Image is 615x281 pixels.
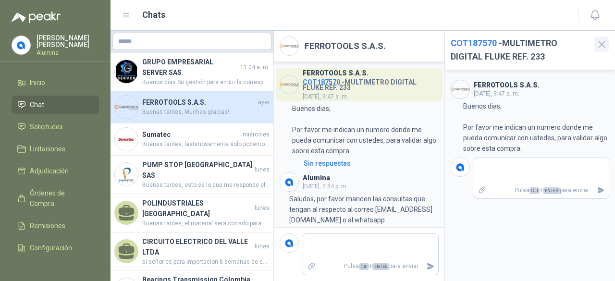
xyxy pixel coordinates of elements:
span: lunes [255,204,270,213]
span: Buenas tardes, el material será cortado para hacer piezas que sostengan los perfiles de aluminio ... [142,219,270,228]
img: Company Logo [280,173,298,191]
span: Chat [30,99,44,110]
a: Inicio [12,73,99,92]
a: POLINDUSTRIALES [GEOGRAPHIC_DATA]lunesBuenas tardes, el material será cortado para hacer piezas q... [111,194,273,232]
h4: POLINDUSTRIALES [GEOGRAPHIC_DATA] [142,198,253,219]
a: Órdenes de Compra [12,184,99,213]
button: Enviar [422,258,438,275]
img: Company Logo [451,80,469,98]
span: Adjudicación [30,166,69,176]
p: Pulsa + para enviar [490,182,593,199]
span: Buenos días Su gestión para emitir la correspondiente facturación electrónica, para la entrega re... [142,78,270,87]
span: Ctrl [359,263,369,270]
span: Buenas tardes, Muchas gracias! [142,108,270,117]
h2: - MULTIMETRO DIGITAL FLUKE REF. 233 [451,37,589,64]
a: Sin respuestas [302,158,439,169]
span: Ctrl [529,187,540,194]
span: Licitaciones [30,144,65,154]
h4: PUMP STOP [GEOGRAPHIC_DATA] SAS [142,159,253,181]
span: si señor es para importacion 8 semanas de entrega [142,257,270,267]
h4: GRUPO EMPRESARIAL SERVER SAS [142,57,238,78]
h4: - MULTIMETRO DIGITAL FLUKE REF. 233 [303,76,439,90]
p: [PERSON_NAME] [PERSON_NAME] [37,35,99,48]
a: Adjudicación [12,162,99,180]
div: Sin respuestas [304,158,351,169]
h4: FERROTOOLS S.A.S. [142,97,256,108]
p: Buenos dias; Por favor me indican un numero donde me pueda ocmunicar con ustedes, para validar al... [463,101,609,154]
img: Company Logo [451,158,469,176]
span: Buenas tardes, esto es lo que me responde el area de mantenimiento con respecto a esta solcitud: ... [142,181,270,190]
span: miércoles [243,130,270,139]
label: Adjuntar archivos [303,258,320,275]
p: Buenos dias; Por favor me indican un numero donde me pueda ocmunicar con ustedes, para validar al... [292,103,438,156]
a: Remisiones [12,217,99,235]
h3: Alumina [303,175,330,181]
span: Inicio [30,77,45,88]
h3: FERROTOOLS S.A.S. [474,83,540,88]
span: COT187570 [303,78,340,86]
p: Saludos, por favor manden las consultas que tengan al respecto al correo [EMAIL_ADDRESS][DOMAIN_N... [289,194,438,236]
span: COT187570 [451,38,497,48]
button: Enviar [593,182,609,199]
img: Company Logo [280,37,298,55]
span: ayer [258,98,270,107]
p: Alumina [37,50,99,56]
h3: FERROTOOLS S.A.S. [303,71,369,76]
span: Órdenes de Compra [30,188,90,209]
a: Solicitudes [12,118,99,136]
img: Logo peakr [12,12,61,23]
span: [DATE], 9:47 a. m. [303,93,348,100]
a: Licitaciones [12,140,99,158]
label: Adjuntar archivos [474,182,491,199]
a: CIRCUITO ELECTRICO DEL VALLE LTDAlunessi señor es para importacion 8 semanas de entrega [111,232,273,271]
img: Company Logo [280,234,298,252]
img: Company Logo [115,128,138,151]
img: Company Logo [280,75,298,94]
h1: Chats [142,8,165,22]
span: Configuración [30,243,72,253]
img: Company Logo [115,96,138,119]
a: Company LogoGRUPO EMPRESARIAL SERVER SAS11:04 a. m.Buenos días Su gestión para emitir la correspo... [111,53,273,91]
span: Solicitudes [30,122,63,132]
span: [DATE], 9:47 a. m. [474,90,519,97]
h4: CIRCUITO ELECTRICO DEL VALLE LTDA [142,236,253,257]
span: lunes [255,165,270,174]
p: Pulsa + para enviar [320,258,422,275]
h2: FERROTOOLS S.A.S. [305,39,386,53]
span: ENTER [372,263,389,270]
span: ENTER [543,187,560,194]
span: Remisiones [30,220,65,231]
img: Company Logo [12,36,30,54]
span: lunes [255,242,270,251]
img: Company Logo [115,163,138,186]
a: Configuración [12,239,99,257]
span: 11:04 a. m. [240,63,270,72]
a: Company LogoFERROTOOLS S.A.S.ayerBuenas tardes, Muchas gracias! [111,91,273,123]
img: Company Logo [115,60,138,83]
a: Company LogoSumatecmiércolesBuenas tardes, lastimosamente solo podemos cumplir con la venta de 1 ... [111,123,273,156]
a: Chat [12,96,99,114]
span: Buenas tardes, lastimosamente solo podemos cumplir con la venta de 1 unidad, la segunda se vendió... [142,140,270,149]
h4: Sumatec [142,129,241,140]
a: Company LogoPUMP STOP [GEOGRAPHIC_DATA] SASlunesBuenas tardes, esto es lo que me responde el area... [111,156,273,194]
span: [DATE], 2:54 p. m. [303,183,348,190]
